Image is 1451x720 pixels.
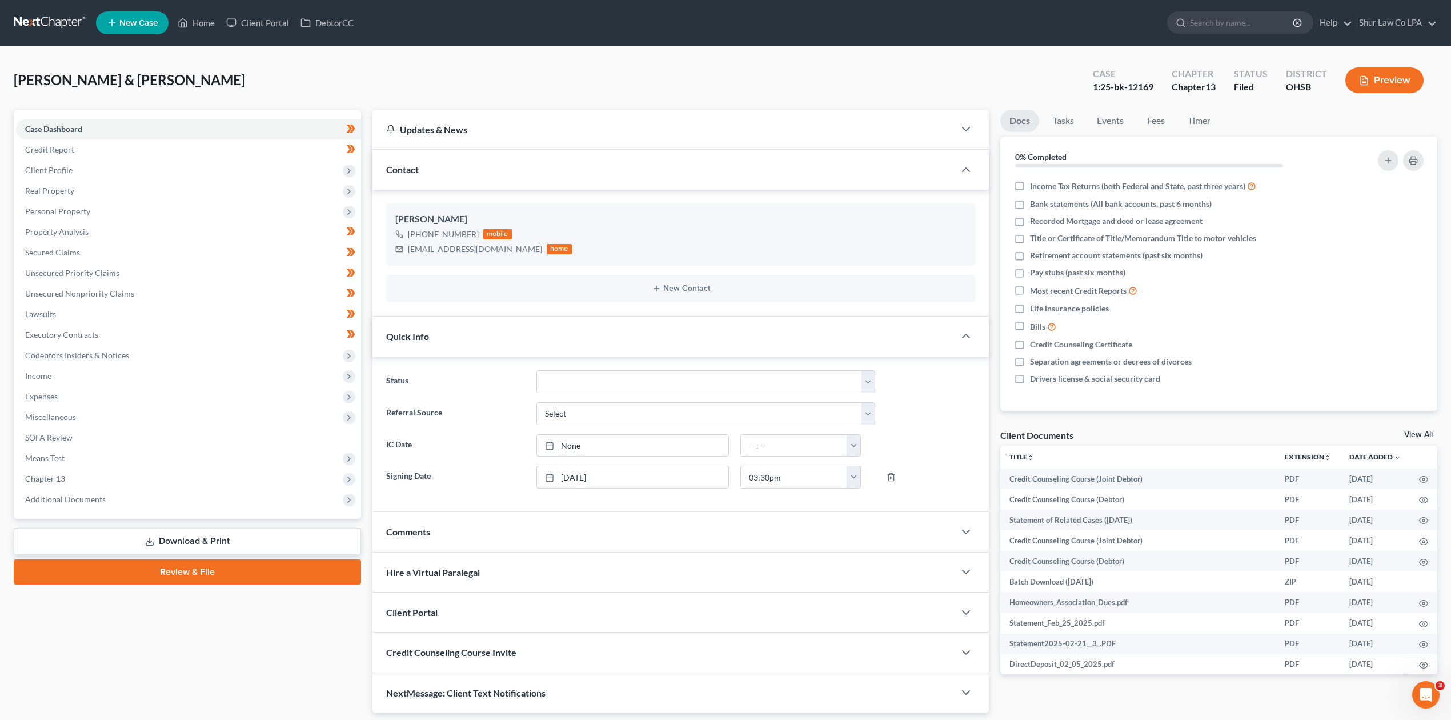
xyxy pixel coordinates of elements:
[1276,613,1340,633] td: PDF
[1000,530,1276,551] td: Credit Counseling Course (Joint Debtor)
[386,123,941,135] div: Updates & News
[16,304,361,325] a: Lawsuits
[1285,453,1331,461] a: Extensionunfold_more
[119,19,158,27] span: New Case
[1000,634,1276,654] td: Statement2025-02-21__3_.PDF
[1340,510,1410,530] td: [DATE]
[1030,285,1127,297] span: Most recent Credit Reports
[25,124,82,134] span: Case Dashboard
[1340,654,1410,675] td: [DATE]
[741,466,847,488] input: -- : --
[1030,373,1160,385] span: Drivers license & social security card
[1349,453,1401,461] a: Date Added expand_more
[1340,469,1410,489] td: [DATE]
[1412,681,1440,709] iframe: Intercom live chat
[25,330,98,339] span: Executory Contracts
[1000,510,1276,530] td: Statement of Related Cases ([DATE])
[1137,110,1174,132] a: Fees
[408,243,542,255] div: [EMAIL_ADDRESS][DOMAIN_NAME]
[1093,81,1153,94] div: 1:25-bk-12169
[1340,592,1410,613] td: [DATE]
[1314,13,1352,33] a: Help
[25,494,106,504] span: Additional Documents
[25,412,76,422] span: Miscellaneous
[1088,110,1133,132] a: Events
[386,567,480,578] span: Hire a Virtual Paralegal
[1340,634,1410,654] td: [DATE]
[16,119,361,139] a: Case Dashboard
[1030,233,1256,244] span: Title or Certificate of Title/Memorandum Title to motor vehicles
[1030,250,1203,261] span: Retirement account statements (past six months)
[25,371,51,381] span: Income
[1030,356,1192,367] span: Separation agreements or decrees of divorces
[483,229,512,239] div: mobile
[172,13,221,33] a: Home
[1179,110,1220,132] a: Timer
[16,139,361,160] a: Credit Report
[1000,571,1276,592] td: Batch Download ([DATE])
[1009,453,1034,461] a: Titleunfold_more
[295,13,359,33] a: DebtorCC
[1340,613,1410,633] td: [DATE]
[395,213,966,226] div: [PERSON_NAME]
[16,325,361,345] a: Executory Contracts
[1030,198,1212,210] span: Bank statements (All bank accounts, past 6 months)
[25,453,65,463] span: Means Test
[1286,81,1327,94] div: OHSB
[1276,489,1340,510] td: PDF
[380,434,531,457] label: IC Date
[1190,12,1294,33] input: Search by name...
[25,289,134,298] span: Unsecured Nonpriority Claims
[1276,530,1340,551] td: PDF
[547,244,572,254] div: home
[1234,81,1268,94] div: Filed
[386,607,438,618] span: Client Portal
[1353,13,1437,33] a: Shur Law Co LPA
[25,309,56,319] span: Lawsuits
[1000,489,1276,510] td: Credit Counseling Course (Debtor)
[25,247,80,257] span: Secured Claims
[1044,110,1083,132] a: Tasks
[1030,267,1125,278] span: Pay stubs (past six months)
[408,229,479,240] div: [PHONE_NUMBER]
[25,206,90,216] span: Personal Property
[1000,469,1276,489] td: Credit Counseling Course (Joint Debtor)
[1000,551,1276,571] td: Credit Counseling Course (Debtor)
[1027,454,1034,461] i: unfold_more
[1276,469,1340,489] td: PDF
[1000,613,1276,633] td: Statement_Feb_25_2025.pdf
[1340,530,1410,551] td: [DATE]
[1172,81,1216,94] div: Chapter
[25,227,89,237] span: Property Analysis
[1276,510,1340,530] td: PDF
[1030,339,1132,350] span: Credit Counseling Certificate
[1340,571,1410,592] td: [DATE]
[741,435,847,457] input: -- : --
[25,186,74,195] span: Real Property
[16,283,361,304] a: Unsecured Nonpriority Claims
[1000,110,1039,132] a: Docs
[25,145,74,154] span: Credit Report
[25,165,73,175] span: Client Profile
[1030,321,1045,333] span: Bills
[386,331,429,342] span: Quick Info
[14,71,245,88] span: [PERSON_NAME] & [PERSON_NAME]
[537,435,729,457] a: None
[1205,81,1216,92] span: 13
[1000,429,1073,441] div: Client Documents
[25,350,129,360] span: Codebtors Insiders & Notices
[386,687,546,698] span: NextMessage: Client Text Notifications
[1324,454,1331,461] i: unfold_more
[16,427,361,448] a: SOFA Review
[1030,303,1109,314] span: Life insurance policies
[380,466,531,489] label: Signing Date
[1436,681,1445,690] span: 3
[1394,454,1401,461] i: expand_more
[1172,67,1216,81] div: Chapter
[1234,67,1268,81] div: Status
[1276,571,1340,592] td: ZIP
[1000,592,1276,613] td: Homeowners_Association_Dues.pdf
[1093,67,1153,81] div: Case
[386,526,430,537] span: Comments
[25,268,119,278] span: Unsecured Priority Claims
